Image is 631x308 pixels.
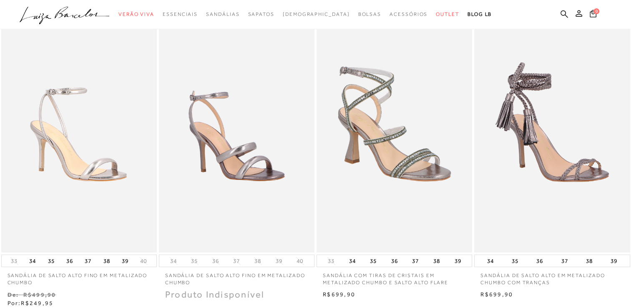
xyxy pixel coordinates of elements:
[119,255,131,267] button: 39
[159,267,314,286] a: SANDÁLIA DE SALTO ALTO FINO EM METALIZADO CHUMBO
[480,291,513,298] span: R$699,90
[231,257,242,265] button: 37
[323,291,355,298] span: R$699,90
[390,7,427,22] a: noSubCategoriesText
[138,257,149,265] button: 40
[8,291,19,298] small: De:
[27,255,38,267] button: 34
[252,257,264,265] button: 38
[82,255,94,267] button: 37
[509,255,521,267] button: 35
[485,255,496,267] button: 34
[206,11,239,17] span: Sandálias
[587,9,599,20] button: 0
[475,20,629,252] img: SANDÁLIA DE SALTO ALTO EM METALIZADO CHUMBO COM TRANÇAS
[583,255,595,267] button: 38
[358,7,381,22] a: noSubCategoriesText
[317,20,471,252] img: SANDÁLIA COM TIRAS DE CRISTAIS EM METALIZADO CHUMBO E SALTO ALTO FLARE
[160,20,314,252] img: SANDÁLIA DE SALTO ALTO FINO EM METALIZADO CHUMBO
[165,289,265,300] span: Produto Indisponível
[273,257,285,265] button: 39
[23,291,56,298] small: R$499,90
[294,257,306,265] button: 40
[248,11,274,17] span: Sapatos
[45,255,57,267] button: 35
[210,257,221,265] button: 36
[283,7,350,22] a: noSubCategoriesText
[346,255,358,267] button: 34
[593,8,599,14] span: 0
[474,267,630,286] a: SANDÁLIA DE SALTO ALTO EM METALIZADO CHUMBO COM TRANÇAS
[168,257,179,265] button: 34
[410,255,421,267] button: 37
[358,11,381,17] span: Bolsas
[468,7,492,22] a: BLOG LB
[118,7,154,22] a: noSubCategoriesText
[436,11,459,17] span: Outlet
[64,255,75,267] button: 36
[468,11,492,17] span: BLOG LB
[367,255,379,267] button: 35
[1,267,157,286] a: SANDÁLIA DE SALTO ALTO FINO EM METALIZADO CHUMBO
[163,11,198,17] span: Essenciais
[431,255,442,267] button: 38
[8,300,54,306] span: Por:
[436,7,459,22] a: noSubCategoriesText
[325,257,337,265] button: 33
[608,255,619,267] button: 39
[248,7,274,22] a: noSubCategoriesText
[101,255,113,267] button: 38
[8,257,20,265] button: 33
[389,255,400,267] button: 36
[118,11,154,17] span: Verão Viva
[452,255,463,267] button: 39
[534,255,546,267] button: 36
[206,7,239,22] a: noSubCategoriesText
[283,11,350,17] span: [DEMOGRAPHIC_DATA]
[317,267,472,286] a: SANDÁLIA COM TIRAS DE CRISTAIS EM METALIZADO CHUMBO E SALTO ALTO FLARE
[21,300,53,306] span: R$249,95
[2,20,156,252] img: SANDÁLIA DE SALTO ALTO FINO EM METALIZADO CHUMBO
[558,255,570,267] button: 37
[390,11,427,17] span: Acessórios
[163,7,198,22] a: noSubCategoriesText
[189,257,200,265] button: 35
